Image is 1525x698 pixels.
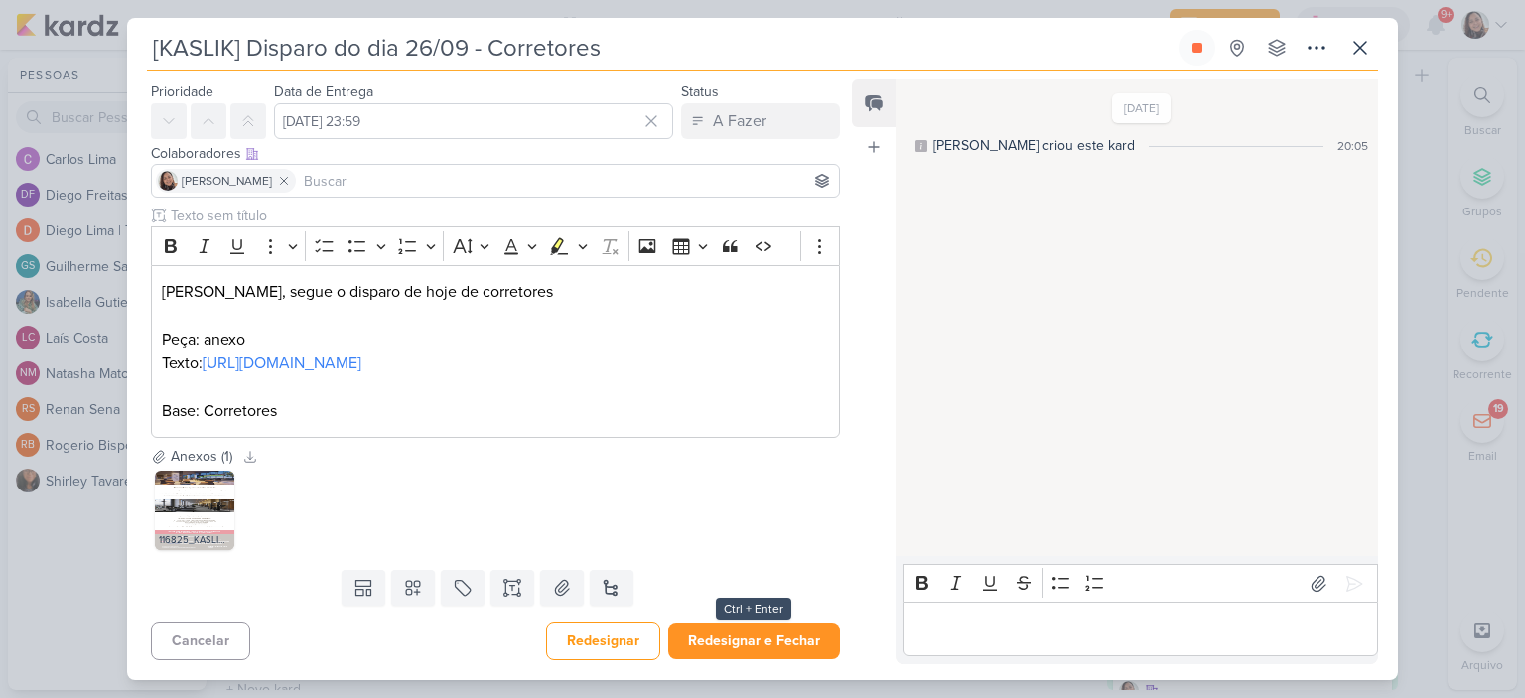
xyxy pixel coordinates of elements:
p: Peça: anexo [162,328,829,351]
button: Redesignar [546,622,660,660]
label: Prioridade [151,83,213,100]
p: Base: Corretores [162,399,829,423]
button: Cancelar [151,622,250,660]
p: [PERSON_NAME], segue o disparo de hoje de corretores [162,280,829,304]
div: Parar relógio [1189,40,1205,56]
input: Select a date [274,103,673,139]
p: Texto: [162,351,829,375]
div: Colaboradores [151,143,840,164]
button: A Fazer [681,103,840,139]
span: [PERSON_NAME] [182,172,272,190]
div: 20:05 [1337,137,1368,155]
div: Ctrl + Enter [716,598,791,620]
img: RUAFUVb5BVOI3Wf3FT4zvJ1tqHA4kp-metaMTE2ODI1X0tBU0xJSyBfIEUtTUFJTCBNS1QgXyBLQVNMSUsgSUJJUkFQVUVSQS... [155,471,234,550]
div: Anexos (1) [171,446,232,467]
img: Sharlene Khoury [158,171,178,191]
label: Status [681,83,719,100]
div: Editor toolbar [903,564,1378,603]
div: Editor editing area: main [903,602,1378,656]
div: Editor editing area: main [151,265,840,439]
input: Texto sem título [167,206,840,226]
input: Buscar [300,169,835,193]
div: A Fazer [713,109,766,133]
a: [URL][DOMAIN_NAME] [203,353,361,373]
button: Redesignar e Fechar [668,623,840,659]
div: [PERSON_NAME] criou este kard [933,135,1135,156]
div: 116825_KASLIK _ E-MAIL MKT _ KASLIK IBIRAPUERA _ CORRETOR _ QUEM VENDE KASLIK IBIRAPUERA NÃO OFER... [155,530,234,550]
input: Kard Sem Título [147,30,1176,66]
label: Data de Entrega [274,83,373,100]
div: Editor toolbar [151,226,840,265]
